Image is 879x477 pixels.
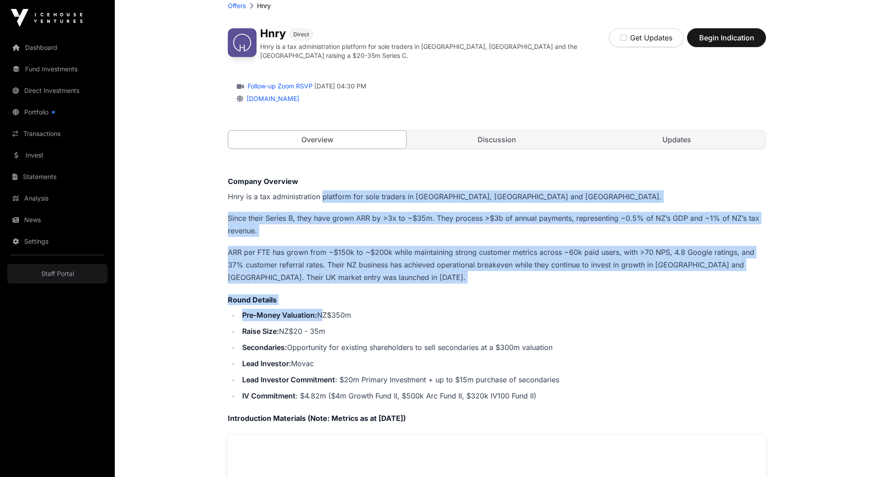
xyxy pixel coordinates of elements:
[314,82,366,91] span: [DATE] 04:30 PM
[11,9,83,27] img: Icehouse Ventures Logo
[246,82,313,91] a: Follow-up Zoom RSVP
[7,38,108,57] a: Dashboard
[587,131,766,149] a: Updates
[7,145,108,165] a: Invest
[242,311,317,319] strong: Pre-Money Valuation:
[408,131,586,149] a: Discussion
[228,1,246,10] a: Offers
[7,102,108,122] a: Portfolio
[687,28,766,47] button: Begin Indication
[228,295,277,304] strong: Round Details
[242,343,287,352] strong: Secondaries:
[7,264,108,284] a: Staff Portal
[242,391,296,400] strong: IV Commitment
[228,190,766,203] p: Hnry is a tax administration platform for sole traders in [GEOGRAPHIC_DATA], [GEOGRAPHIC_DATA] an...
[7,81,108,101] a: Direct Investments
[228,28,257,57] img: Hnry
[609,28,683,47] button: Get Updates
[243,95,299,102] a: [DOMAIN_NAME]
[242,375,335,384] strong: Lead Investor Commitment
[260,42,609,60] p: Hnry is a tax administration platform for sole traders in [GEOGRAPHIC_DATA], [GEOGRAPHIC_DATA] an...
[260,28,286,40] h1: Hnry
[228,130,407,149] a: Overview
[834,434,879,477] iframe: Chat Widget
[228,212,766,237] p: Since their Series B, they have grown ARR by >3x to ~$35m. They process >$3b of annual payments, ...
[239,325,766,337] li: NZ$20 - 35m
[293,31,309,38] span: Direct
[242,327,279,336] strong: Raise Size:
[239,309,766,321] li: NZ$350m
[7,188,108,208] a: Analysis
[239,389,766,402] li: : $4.82m ($4m Growth Fund II, $500k Arc Fund II, $320k IV100 Fund II)
[228,177,298,186] strong: Company Overview
[7,210,108,230] a: News
[687,37,766,46] a: Begin Indication
[7,167,108,187] a: Statements
[228,131,766,149] nav: Tabs
[242,359,291,368] strong: Lead Investor:
[7,59,108,79] a: Fund Investments
[228,414,406,423] strong: Introduction Materials (Note: Metrics as at [DATE])
[228,246,766,284] p: ARR per FTE has grown from ~$150k to ~$200k while maintaining strong customer metrics across ~60k...
[239,373,766,386] li: : $20m Primary Investment + up to $15m purchase of secondaries
[239,357,766,370] li: Movac
[698,32,755,43] span: Begin Indication
[7,124,108,144] a: Transactions
[239,341,766,354] li: Opportunity for existing shareholders to sell secondaries at a $300m valuation
[7,232,108,251] a: Settings
[257,1,271,10] p: Hnry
